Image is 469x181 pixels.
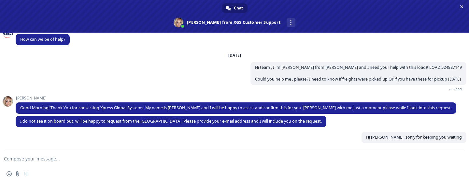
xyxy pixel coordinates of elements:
[222,3,248,13] a: Chat
[20,37,65,42] span: How can we be of help?
[20,118,322,124] span: I do not see it on board but, will be happy to request from the [GEOGRAPHIC_DATA]. Please provide...
[23,171,29,176] span: Audio message
[366,134,462,140] span: Hi [PERSON_NAME], sorry for keeping you waiting
[255,65,462,82] span: Hi team , I´m [PERSON_NAME] from [PERSON_NAME] and I need your help with this load# LOAD 52488714...
[4,150,449,167] textarea: Compose your message...
[16,96,456,100] span: [PERSON_NAME]
[15,171,20,176] span: Send a file
[234,3,243,13] span: Chat
[20,105,452,111] span: Good Morning! Thank You for contacting Xpress Global Systems. My name is [PERSON_NAME] and I will...
[7,171,12,176] span: Insert an emoji
[458,3,465,10] span: Close chat
[228,53,241,57] div: [DATE]
[453,87,462,91] span: Read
